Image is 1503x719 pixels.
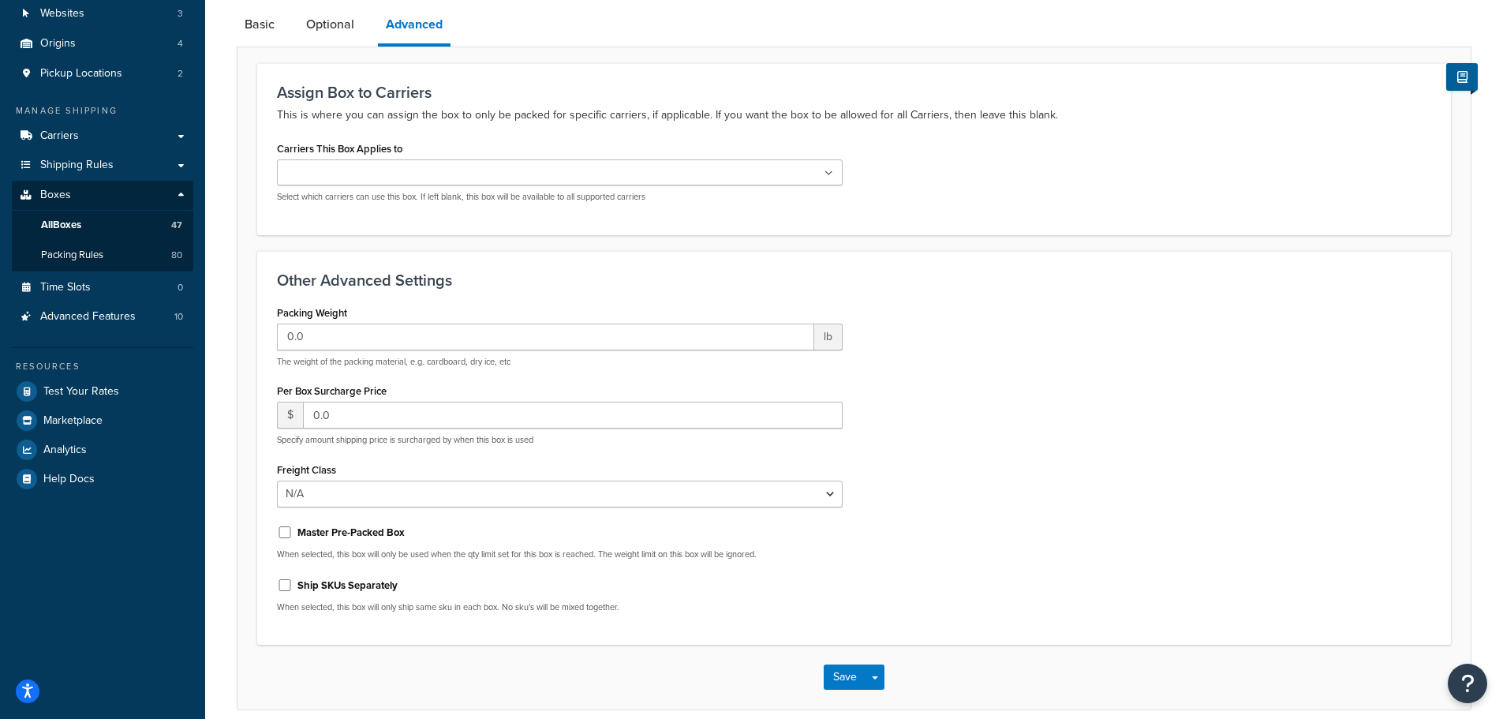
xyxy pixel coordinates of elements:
[277,402,303,429] span: $
[43,414,103,428] span: Marketplace
[43,473,95,486] span: Help Docs
[40,310,136,324] span: Advanced Features
[174,310,183,324] span: 10
[12,29,193,58] a: Origins4
[12,241,193,270] a: Packing Rules80
[12,29,193,58] li: Origins
[12,465,193,493] a: Help Docs
[178,281,183,294] span: 0
[12,241,193,270] li: Packing Rules
[277,191,843,203] p: Select which carriers can use this box. If left blank, this box will be available to all supporte...
[277,434,843,446] p: Specify amount shipping price is surcharged by when this box is used
[43,385,119,399] span: Test Your Rates
[237,6,282,43] a: Basic
[12,59,193,88] a: Pickup Locations2
[12,377,193,406] a: Test Your Rates
[277,464,336,476] label: Freight Class
[12,181,193,271] li: Boxes
[12,122,193,151] a: Carriers
[12,59,193,88] li: Pickup Locations
[12,273,193,302] a: Time Slots0
[277,356,843,368] p: The weight of the packing material, e.g. cardboard, dry ice, etc
[41,249,103,262] span: Packing Rules
[40,129,79,143] span: Carriers
[297,526,405,540] label: Master Pre-Packed Box
[12,151,193,180] a: Shipping Rules
[40,189,71,202] span: Boxes
[41,219,81,232] span: All Boxes
[171,219,182,232] span: 47
[277,601,843,613] p: When selected, this box will only ship same sku in each box. No sku's will be mixed together.
[277,385,387,397] label: Per Box Surcharge Price
[171,249,182,262] span: 80
[1448,664,1487,703] button: Open Resource Center
[277,307,347,319] label: Packing Weight
[178,67,183,81] span: 2
[12,302,193,331] a: Advanced Features10
[277,106,1431,125] p: This is where you can assign the box to only be packed for specific carriers, if applicable. If y...
[40,37,76,51] span: Origins
[12,436,193,464] a: Analytics
[12,104,193,118] div: Manage Shipping
[298,6,362,43] a: Optional
[40,281,91,294] span: Time Slots
[12,211,193,240] a: AllBoxes47
[12,181,193,210] a: Boxes
[277,84,1431,101] h3: Assign Box to Carriers
[277,143,402,155] label: Carriers This Box Applies to
[12,360,193,373] div: Resources
[40,7,84,21] span: Websites
[40,67,122,81] span: Pickup Locations
[814,324,843,350] span: lb
[1446,63,1478,91] button: Show Help Docs
[297,579,398,593] label: Ship SKUs Separately
[824,665,866,690] button: Save
[12,273,193,302] li: Time Slots
[12,302,193,331] li: Advanced Features
[12,406,193,435] a: Marketplace
[277,549,843,560] p: When selected, this box will only be used when the qty limit set for this box is reached. The wei...
[178,7,183,21] span: 3
[277,271,1431,289] h3: Other Advanced Settings
[43,444,87,457] span: Analytics
[378,6,451,47] a: Advanced
[40,159,114,172] span: Shipping Rules
[178,37,183,51] span: 4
